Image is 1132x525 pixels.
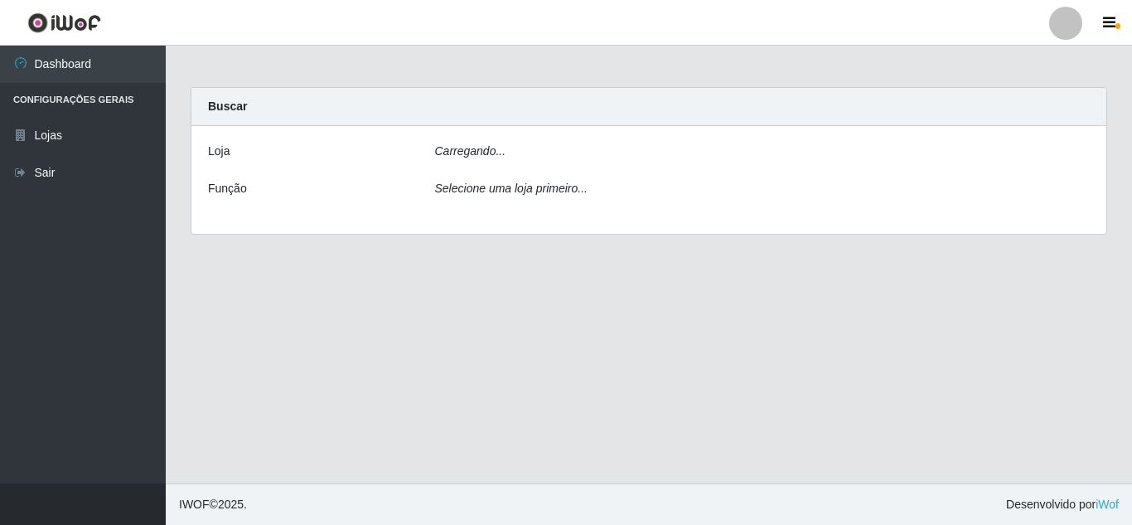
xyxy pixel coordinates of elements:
[179,496,247,513] span: © 2025 .
[179,498,210,511] span: IWOF
[1006,496,1119,513] span: Desenvolvido por
[208,100,247,113] strong: Buscar
[435,182,588,195] i: Selecione uma loja primeiro...
[435,144,506,158] i: Carregando...
[208,143,230,160] label: Loja
[1096,498,1119,511] a: iWof
[208,180,247,197] label: Função
[27,12,101,33] img: CoreUI Logo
